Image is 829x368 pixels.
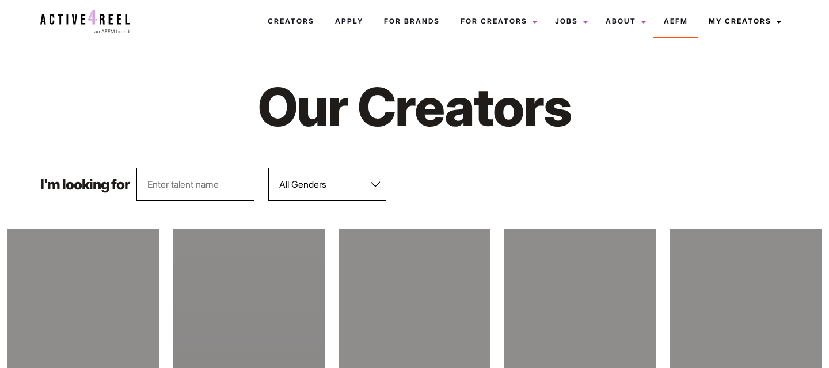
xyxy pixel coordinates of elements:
[450,6,545,37] a: For Creators
[545,6,595,37] a: Jobs
[374,6,450,37] a: For Brands
[653,6,698,37] a: AEFM
[40,10,130,33] img: a4r-logo.svg
[199,74,630,140] h1: Our Creators
[40,177,130,192] p: I'm looking for
[257,6,325,37] a: Creators
[136,168,254,201] input: Enter talent name
[325,6,374,37] a: Apply
[698,6,789,37] a: My Creators
[595,6,653,37] a: About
